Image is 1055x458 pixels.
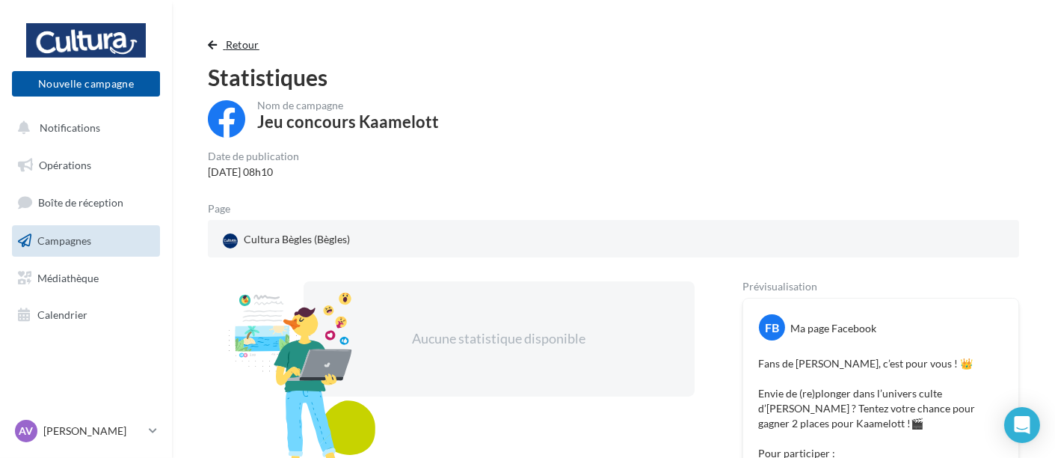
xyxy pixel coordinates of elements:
div: Statistiques [208,66,1019,88]
p: [PERSON_NAME] [43,424,143,439]
span: Campagnes [37,234,91,247]
span: AV [19,424,34,439]
div: FB [759,314,785,341]
div: [DATE] 08h10 [208,165,299,180]
div: Date de publication [208,151,299,162]
a: Boîte de réception [9,186,163,219]
button: Nouvelle campagne [12,71,160,97]
a: Cultura Bègles (Bègles) [220,229,482,251]
span: Retour [226,38,259,51]
div: Aucune statistique disponible [351,329,647,349]
a: Médiathèque [9,263,163,294]
button: Retour [208,36,265,54]
div: Open Intercom Messenger [1004,407,1040,443]
div: Prévisualisation [742,281,1019,292]
a: Calendrier [9,299,163,331]
div: Cultura Bègles (Bègles) [220,229,353,251]
div: Ma page Facebook [790,321,876,336]
span: Notifications [40,121,100,134]
span: Opérations [39,159,91,171]
span: Médiathèque [37,271,99,284]
button: Notifications [9,112,157,144]
a: AV [PERSON_NAME] [12,417,160,445]
a: Campagnes [9,225,163,257]
div: Nom de campagne [257,100,439,111]
span: Calendrier [37,308,87,321]
a: Opérations [9,150,163,181]
div: Page [208,204,242,214]
span: Boîte de réception [38,196,123,209]
div: Jeu concours Kaamelott [257,114,439,130]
